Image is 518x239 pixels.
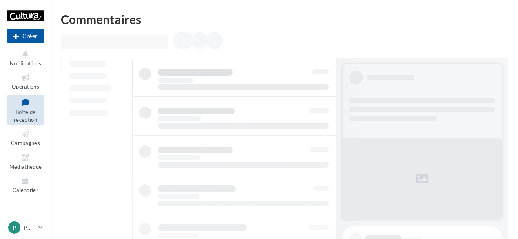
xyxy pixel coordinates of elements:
a: Calendrier [7,175,44,195]
span: Opérations [12,83,39,90]
div: Nouvelle campagne [7,29,44,43]
span: Campagnes [11,140,40,146]
button: Notifications [7,48,44,68]
a: Boîte de réception [7,95,44,125]
button: Créer [7,29,44,43]
p: PUBLIER [24,223,35,232]
a: Opérations [7,71,44,92]
span: Notifications [10,60,41,67]
a: Médiathèque [7,152,44,172]
span: Calendrier [13,187,38,193]
a: Campagnes [7,128,44,148]
span: Boîte de réception [14,109,37,123]
span: Médiathèque [9,163,42,170]
div: Commentaires [61,13,508,25]
span: P [13,223,16,232]
a: P PUBLIER [7,220,44,235]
